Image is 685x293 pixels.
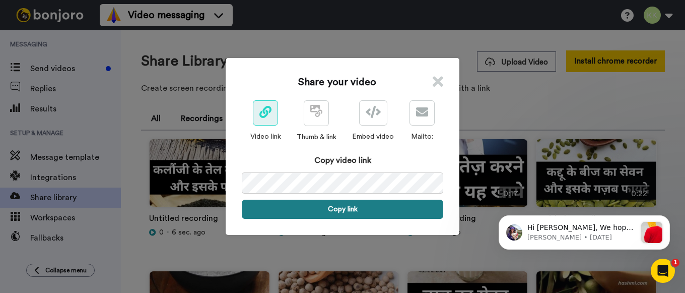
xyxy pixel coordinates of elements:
[242,200,443,219] button: Copy link
[242,154,443,166] div: Copy video link
[352,132,394,142] div: Embed video
[298,75,376,89] h1: Share your video
[671,259,679,267] span: 1
[484,195,685,266] iframe: Intercom notifications message
[409,132,435,142] div: Mailto:
[651,259,675,283] iframe: Intercom live chat
[250,132,281,142] div: Video link
[297,132,336,142] div: Thumb & link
